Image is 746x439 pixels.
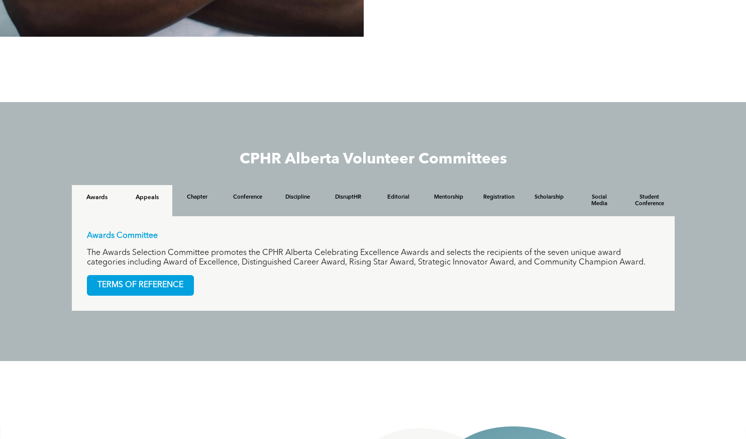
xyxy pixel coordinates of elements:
[81,194,113,201] h4: Awards
[382,194,414,201] h4: Editorial
[633,194,666,207] h4: Student Conference
[181,194,214,201] h4: Chapter
[483,194,515,201] h4: Registration
[87,275,194,296] a: TERMS OF REFERENCE
[282,194,314,201] h4: Discipline
[87,276,193,295] span: TERMS OF REFERENCE
[87,231,660,241] p: Awards Committee
[240,152,507,167] span: CPHR Alberta Volunteer Committees
[533,194,565,201] h4: Scholarship
[332,194,364,201] h4: DisruptHR
[433,194,465,201] h4: Mentorship
[583,194,615,207] h4: Social Media
[131,194,163,201] h4: Appeals
[87,248,660,268] p: The Awards Selection Committee promotes the CPHR Alberta Celebrating Excellence Awards and select...
[232,194,264,201] h4: Conference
